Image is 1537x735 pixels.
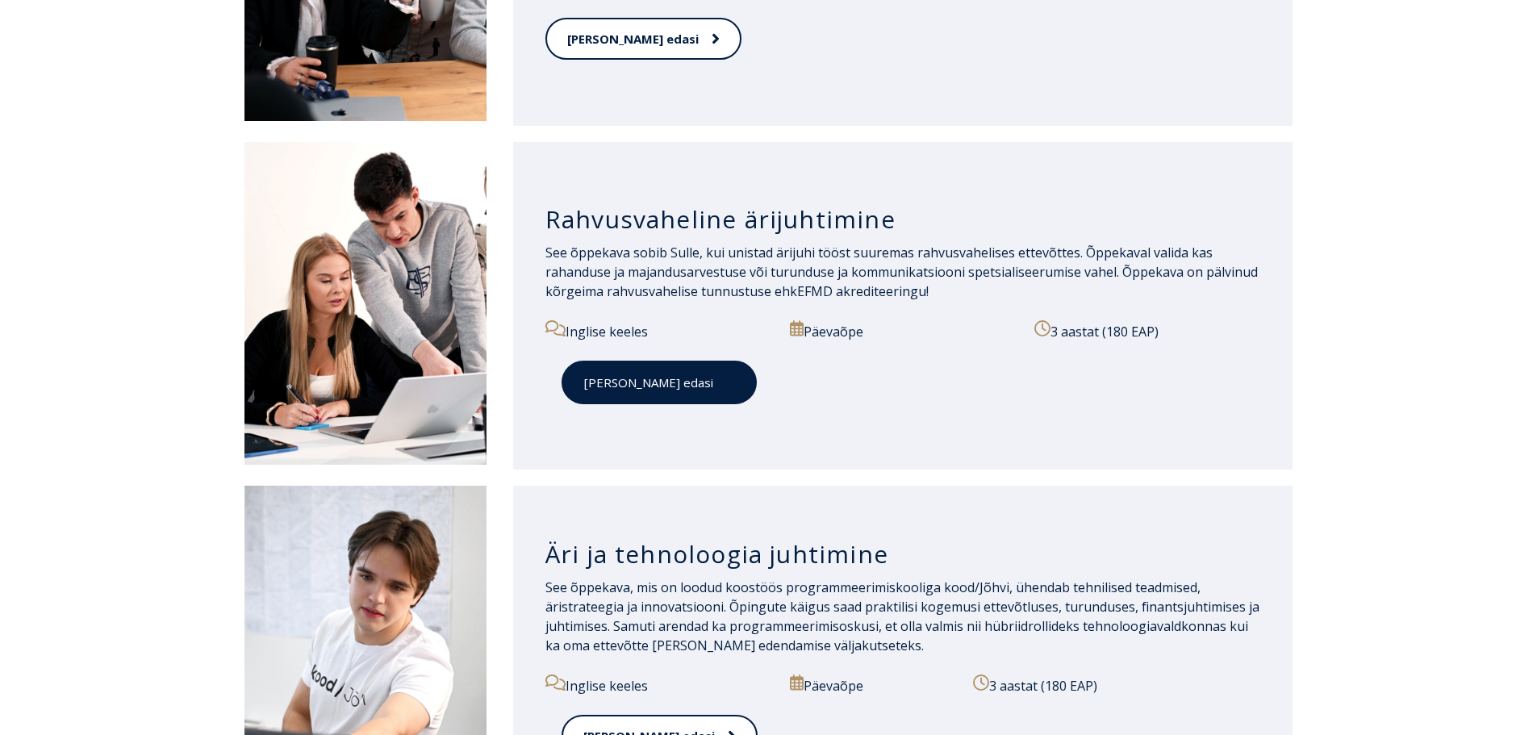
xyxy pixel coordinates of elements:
p: Päevaõpe [790,674,955,695]
p: Päevaõpe [790,320,1016,341]
a: [PERSON_NAME] edasi [562,361,757,405]
p: Inglise keeles [545,674,771,695]
p: See õppekava, mis on loodud koostöös programmeerimiskooliga kood/Jõhvi, ühendab tehnilised teadmi... [545,578,1261,655]
img: Rahvusvaheline ärijuhtimine [244,142,487,465]
a: EFMD akrediteeringu [797,282,926,300]
span: See õppekava sobib Sulle, kui unistad ärijuhi tööst suuremas rahvusvahelises ettevõttes. Õppekava... [545,244,1258,300]
h3: Äri ja tehnoloogia juhtimine [545,539,1261,570]
a: [PERSON_NAME] edasi [545,18,741,61]
h3: Rahvusvaheline ärijuhtimine [545,204,1261,235]
p: Inglise keeles [545,320,771,341]
p: 3 aastat (180 EAP) [973,674,1260,695]
p: 3 aastat (180 EAP) [1034,320,1260,341]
